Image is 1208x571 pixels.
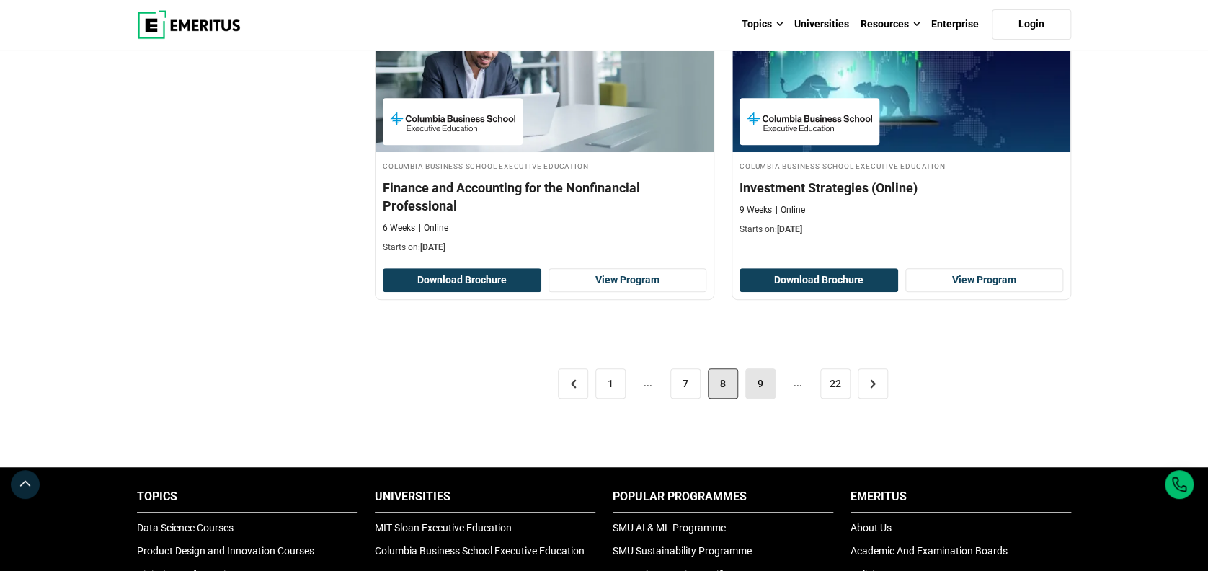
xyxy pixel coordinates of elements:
[419,222,448,234] p: Online
[383,222,415,234] p: 6 Weeks
[745,368,776,399] a: 9
[776,204,805,216] p: Online
[376,8,714,152] img: Finance and Accounting for the Nonfinancial Professional | Online Finance Course
[670,368,701,399] a: 7
[740,159,1063,172] h4: Columbia Business School Executive Education
[558,368,588,399] a: <
[777,224,802,234] span: [DATE]
[376,8,714,261] a: Finance Course by Columbia Business School Executive Education - October 30, 2025 Columbia Busine...
[549,268,707,293] a: View Program
[740,223,1063,236] p: Starts on:
[137,522,234,534] a: Data Science Courses
[375,522,512,534] a: MIT Sloan Executive Education
[613,545,752,557] a: SMU Sustainability Programme
[613,522,726,534] a: SMU AI & ML Programme
[633,368,663,399] span: ...
[383,179,706,215] h4: Finance and Accounting for the Nonfinancial Professional
[708,368,738,399] span: 8
[383,159,706,172] h4: Columbia Business School Executive Education
[747,105,872,138] img: Columbia Business School Executive Education
[383,242,706,254] p: Starts on:
[858,368,888,399] a: >
[732,8,1070,243] a: Finance Course by Columbia Business School Executive Education - October 30, 2025 Columbia Busine...
[905,268,1064,293] a: View Program
[740,204,772,216] p: 9 Weeks
[783,368,813,399] span: ...
[420,242,445,252] span: [DATE]
[820,368,851,399] a: 22
[732,8,1070,152] img: Investment Strategies (Online) | Online Finance Course
[851,522,892,534] a: About Us
[390,105,515,138] img: Columbia Business School Executive Education
[595,368,626,399] a: 1
[851,545,1008,557] a: Academic And Examination Boards
[137,545,314,557] a: Product Design and Innovation Courses
[992,9,1071,40] a: Login
[375,545,585,557] a: Columbia Business School Executive Education
[740,179,1063,197] h4: Investment Strategies (Online)
[740,268,898,293] button: Download Brochure
[383,268,541,293] button: Download Brochure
